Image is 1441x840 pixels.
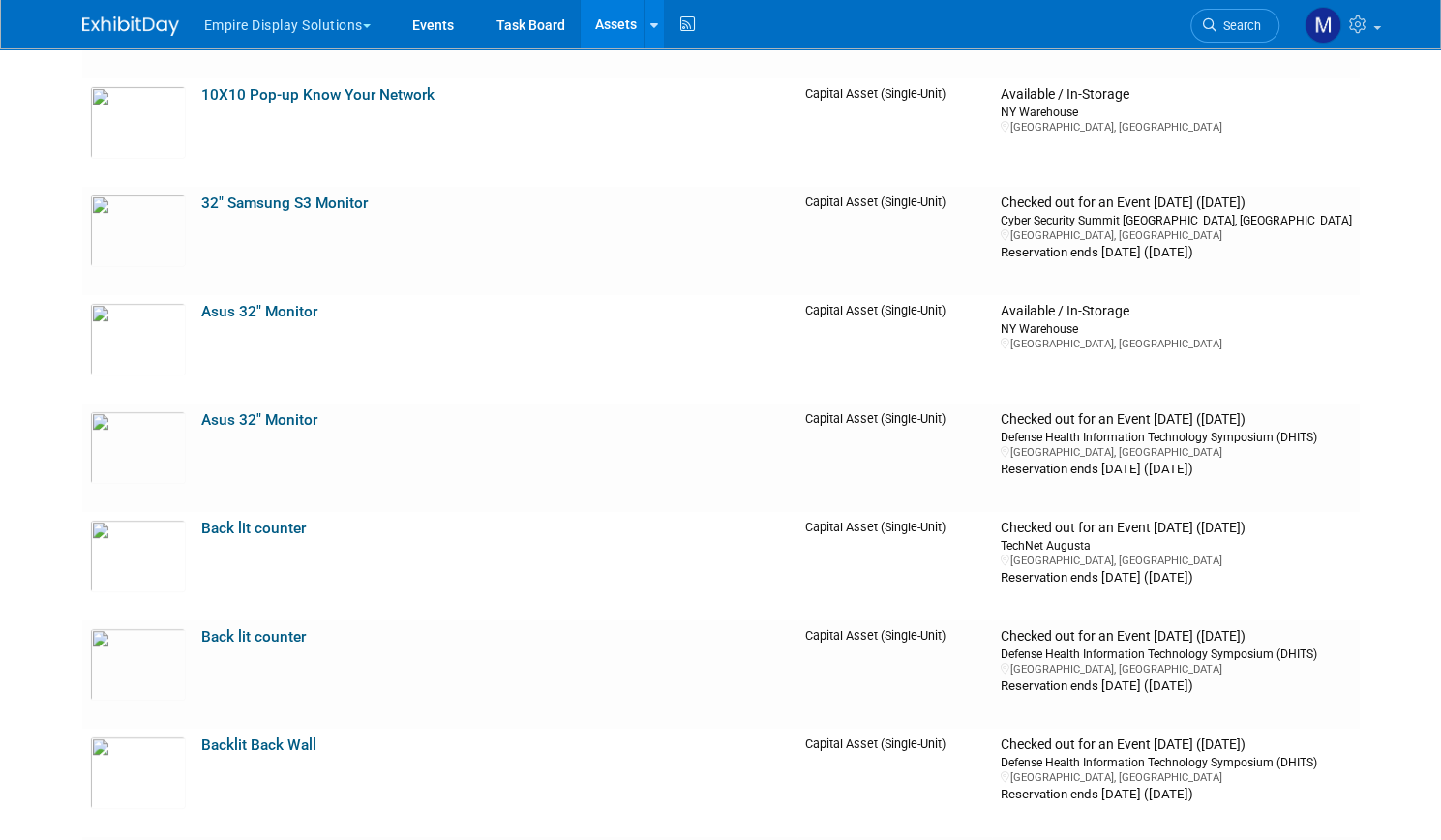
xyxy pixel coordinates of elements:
[1000,520,1351,537] div: Checked out for an Event [DATE] ([DATE])
[1000,86,1351,104] div: Available / In-Storage
[1000,568,1351,586] div: Reservation ends [DATE] ([DATE])
[1000,645,1351,662] div: Defense Health Information Technology Symposium (DHITS)
[1305,7,1341,44] img: Matt h
[797,295,992,404] td: Capital Asset (Single-Unit)
[1000,104,1351,120] div: NY Warehouse
[797,78,992,187] td: Capital Asset (Single-Unit)
[1000,411,1351,429] div: Checked out for an Event [DATE] ([DATE])
[1000,195,1351,212] div: Checked out for an Event [DATE] ([DATE])
[1000,337,1351,351] div: [GEOGRAPHIC_DATA], [GEOGRAPHIC_DATA]
[1000,554,1351,568] div: [GEOGRAPHIC_DATA], [GEOGRAPHIC_DATA]
[1000,754,1351,770] div: Defense Health Information Technology Symposium (DHITS)
[201,86,435,104] a: 10X10 Pop-up Know Your Network
[1000,770,1351,785] div: [GEOGRAPHIC_DATA], [GEOGRAPHIC_DATA]
[1000,628,1351,645] div: Checked out for an Event [DATE] ([DATE])
[797,512,992,620] td: Capital Asset (Single-Unit)
[1000,460,1351,478] div: Reservation ends [DATE] ([DATE])
[1216,18,1261,33] span: Search
[1000,537,1351,554] div: TechNet Augusta
[201,628,306,645] a: Back lit counter
[201,195,368,212] a: 32" Samsung S3 Monitor
[1000,212,1351,228] div: Cyber Security Summit [GEOGRAPHIC_DATA], [GEOGRAPHIC_DATA]
[1000,785,1351,803] div: Reservation ends [DATE] ([DATE])
[201,303,317,320] a: Asus 32" Monitor
[201,411,317,429] a: Asus 32" Monitor
[1000,676,1351,695] div: Reservation ends [DATE] ([DATE])
[1000,445,1351,460] div: [GEOGRAPHIC_DATA], [GEOGRAPHIC_DATA]
[1000,243,1351,261] div: Reservation ends [DATE] ([DATE])
[1000,662,1351,676] div: [GEOGRAPHIC_DATA], [GEOGRAPHIC_DATA]
[797,187,992,295] td: Capital Asset (Single-Unit)
[797,404,992,512] td: Capital Asset (Single-Unit)
[1000,429,1351,445] div: Defense Health Information Technology Symposium (DHITS)
[797,729,992,837] td: Capital Asset (Single-Unit)
[1000,320,1351,337] div: NY Warehouse
[82,16,179,36] img: ExhibitDay
[1000,303,1351,320] div: Available / In-Storage
[201,520,306,537] a: Back lit counter
[797,620,992,729] td: Capital Asset (Single-Unit)
[1000,228,1351,243] div: [GEOGRAPHIC_DATA], [GEOGRAPHIC_DATA]
[201,736,316,754] a: Backlit Back Wall
[1190,9,1279,43] a: Search
[1000,120,1351,135] div: [GEOGRAPHIC_DATA], [GEOGRAPHIC_DATA]
[1000,736,1351,754] div: Checked out for an Event [DATE] ([DATE])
